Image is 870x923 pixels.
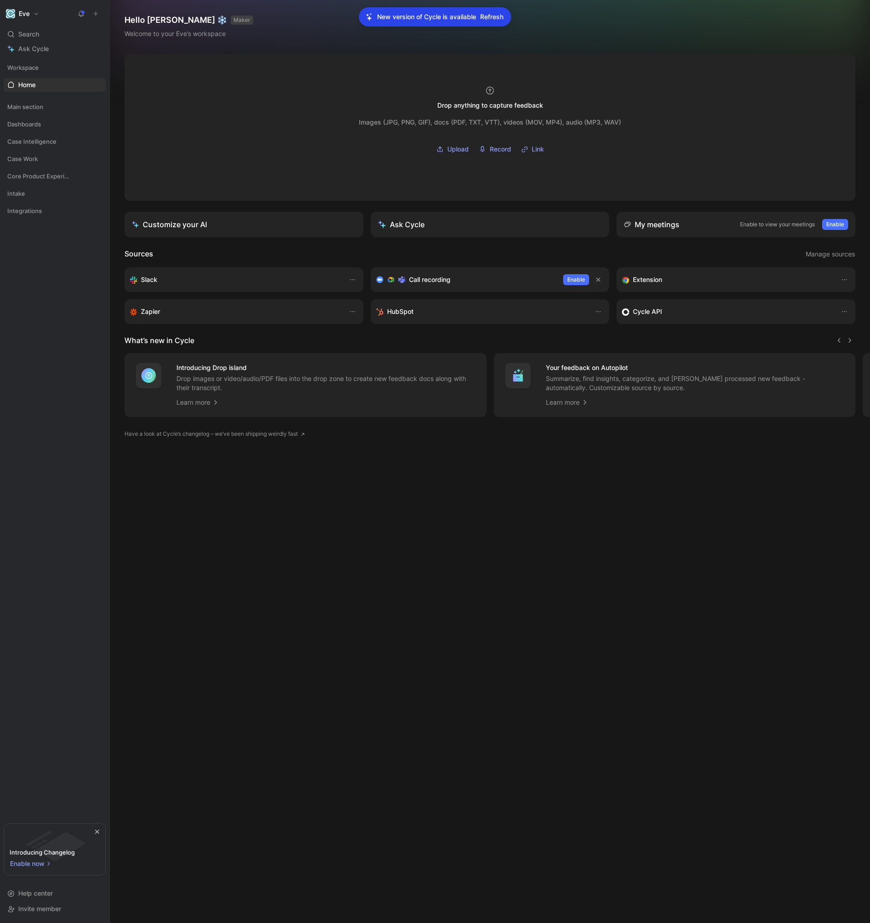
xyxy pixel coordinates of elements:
[4,187,106,203] div: Intake
[7,206,42,215] span: Integrations
[546,397,589,408] a: Learn more
[176,374,476,392] p: Drop images or video/audio/PDF files into the drop zone to create new feedback docs along with th...
[476,142,514,156] button: Record
[4,117,106,134] div: Dashboards
[10,858,46,869] span: Enable now
[4,204,106,220] div: Integrations
[480,11,503,22] span: Refresh
[622,274,832,285] div: Capture feedback from anywhere on the web
[624,219,679,230] div: My meetings
[437,100,543,111] div: Drop anything to capture feedback
[826,220,844,229] span: Enable
[806,249,855,260] span: Manage sources
[231,16,253,25] button: MAKER
[6,9,15,18] img: Eve
[4,117,106,131] div: Dashboards
[567,275,585,284] span: Enable
[4,42,106,56] a: Ask Cycle
[18,905,61,913] span: Invite member
[633,274,662,285] h3: Extension
[433,142,472,156] button: Upload
[387,306,414,317] h3: HubSpot
[7,137,57,146] span: Case Intelligence
[4,152,106,168] div: Case Work
[176,397,219,408] a: Learn more
[4,169,106,183] div: Core Product Experience
[18,43,49,54] span: Ask Cycle
[447,144,469,155] span: Upload
[124,335,194,346] h2: What’s new in Cycle
[805,248,855,260] button: Manage sources
[4,27,106,41] div: Search
[124,15,253,26] h1: Hello [PERSON_NAME] ❄️
[4,187,106,200] div: Intake
[18,80,36,89] span: Home
[124,429,305,438] a: Have a look at Cycle’s changelog – we’ve been shipping weirdly fast
[546,362,845,373] h4: Your feedback on Autopilot
[141,274,157,285] h3: Slack
[7,120,41,129] span: Dashboards
[4,135,106,148] div: Case Intelligence
[7,63,39,72] span: Workspace
[563,274,589,285] button: Enable
[371,212,610,237] button: Ask Cycle
[622,306,832,317] div: Sync customers & send feedback from custom sources. Get inspired by our favorite use case
[740,220,815,229] p: Enable to view your meetings
[18,29,39,40] span: Search
[359,117,621,128] div: Images (JPG, PNG, GIF), docs (PDF, TXT, VTT), videos (MOV, MP4), audio (MP3, WAV)
[4,152,106,166] div: Case Work
[546,374,845,392] p: Summarize, find insights, categorize, and [PERSON_NAME] processed new feedback - automatically. C...
[377,11,476,22] p: New version of Cycle is available
[7,154,38,163] span: Case Work
[4,169,106,186] div: Core Product Experience
[7,172,70,181] span: Core Product Experience
[490,144,511,155] span: Record
[141,306,160,317] h3: Zapier
[4,204,106,218] div: Integrations
[822,219,848,230] button: Enable
[7,102,43,111] span: Main section
[633,306,662,317] h3: Cycle API
[124,28,253,39] div: Welcome to your Eve’s workspace
[376,274,556,285] div: Record & transcribe meetings from Zoom, Meet & Teams.
[4,100,106,114] div: Main section
[4,902,106,916] div: Invite member
[19,10,30,18] h1: Eve
[532,144,544,155] span: Link
[130,274,340,285] div: Sync your customers, send feedback and get updates in Slack
[7,189,25,198] span: Intake
[130,306,340,317] div: Capture feedback from thousands of sources with Zapier (survey results, recordings, sheets, etc).
[176,362,476,373] h4: Introducing Drop island
[4,78,106,92] a: Home
[480,11,504,23] button: Refresh
[4,135,106,151] div: Case Intelligence
[4,61,106,74] div: Workspace
[18,889,53,897] span: Help center
[10,858,52,870] button: Enable now
[4,7,41,20] button: EveEve
[132,219,207,230] div: Customize your AI
[4,886,106,900] div: Help center
[124,248,153,260] h2: Sources
[12,824,98,870] img: bg-BLZuj68n.svg
[124,212,363,237] a: Customize your AI
[4,100,106,116] div: Main section
[10,847,75,858] div: Introducing Changelog
[518,142,547,156] button: Link
[409,274,451,285] h3: Call recording
[378,219,425,230] div: Ask Cycle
